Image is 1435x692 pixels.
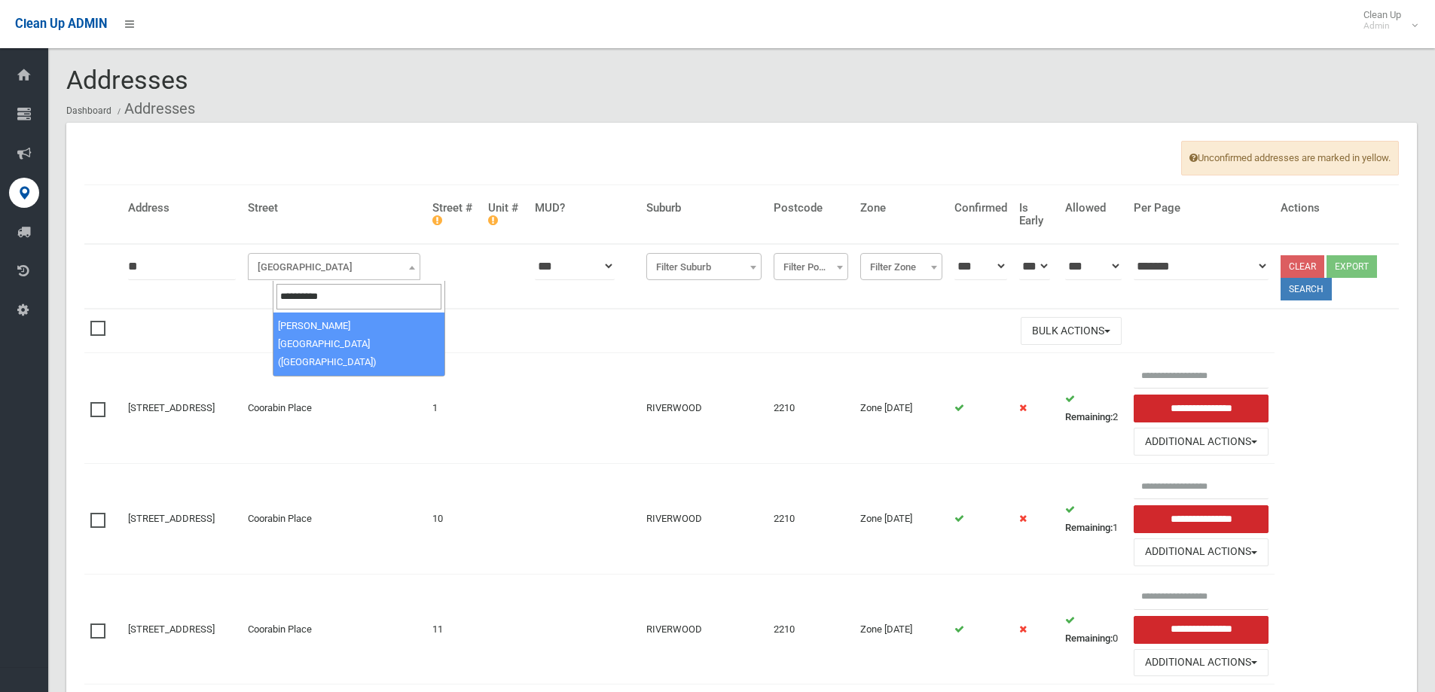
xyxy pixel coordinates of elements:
a: [STREET_ADDRESS] [128,402,215,413]
h4: Unit # [488,202,522,227]
h4: Is Early [1019,202,1054,227]
h4: Confirmed [954,202,1007,215]
h4: Address [128,202,236,215]
span: Filter Suburb [646,253,762,280]
h4: Suburb [646,202,762,215]
td: Coorabin Place [242,464,426,575]
strong: Remaining: [1065,411,1113,422]
span: Filter Street [252,257,417,278]
span: Addresses [66,65,188,95]
span: Filter Street [248,253,420,280]
td: Coorabin Place [242,574,426,684]
span: Filter Postcode [777,257,844,278]
h4: Per Page [1134,202,1269,215]
a: [STREET_ADDRESS] [128,513,215,524]
a: Dashboard [66,105,111,116]
td: 2210 [768,353,854,464]
td: Coorabin Place [242,353,426,464]
td: 11 [426,574,482,684]
strong: Remaining: [1065,633,1113,644]
a: [STREET_ADDRESS] [128,623,215,635]
td: RIVERWOOD [640,464,768,575]
h4: Zone [860,202,942,215]
h4: Actions [1281,202,1393,215]
td: 1 [426,353,482,464]
td: 2 [1059,353,1127,464]
td: 0 [1059,574,1127,684]
button: Additional Actions [1134,428,1269,456]
button: Search [1281,278,1332,300]
li: [PERSON_NAME][GEOGRAPHIC_DATA] ([GEOGRAPHIC_DATA]) [273,312,444,376]
span: Filter Suburb [650,257,758,278]
button: Export [1327,255,1377,278]
span: Clean Up ADMIN [15,17,107,31]
h4: Allowed [1065,202,1121,215]
td: 10 [426,464,482,575]
h4: Street # [432,202,476,227]
small: Admin [1363,20,1401,32]
strong: Remaining: [1065,522,1113,533]
span: Clean Up [1356,9,1416,32]
span: Filter Postcode [774,253,848,280]
td: Zone [DATE] [854,353,948,464]
button: Additional Actions [1134,649,1269,677]
h4: Street [248,202,420,215]
span: Filter Zone [864,257,939,278]
li: Addresses [114,95,195,123]
td: Zone [DATE] [854,574,948,684]
span: Unconfirmed addresses are marked in yellow. [1181,141,1399,175]
h4: Postcode [774,202,848,215]
button: Additional Actions [1134,538,1269,566]
td: 2210 [768,574,854,684]
td: Zone [DATE] [854,464,948,575]
td: RIVERWOOD [640,353,768,464]
h4: MUD? [535,202,635,215]
a: Clear [1281,255,1324,278]
td: 1 [1059,464,1127,575]
td: 2210 [768,464,854,575]
span: Filter Zone [860,253,942,280]
button: Bulk Actions [1021,317,1122,345]
td: RIVERWOOD [640,574,768,684]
